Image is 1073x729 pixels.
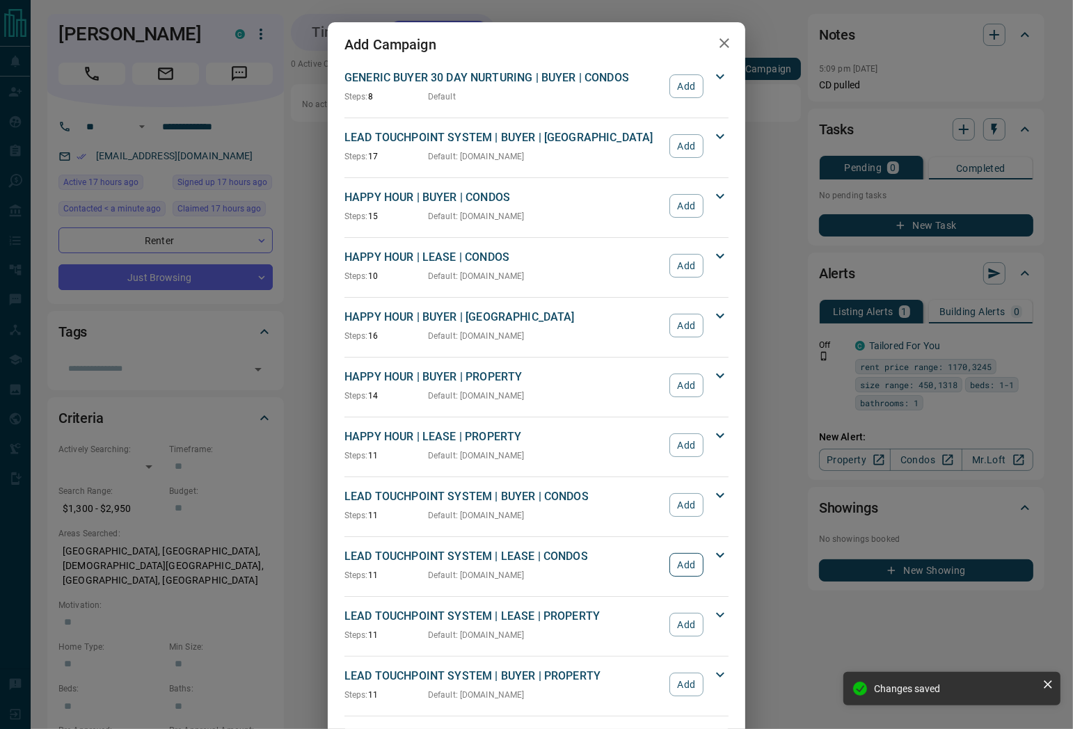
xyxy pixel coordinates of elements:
[344,570,368,580] span: Steps:
[669,613,704,636] button: Add
[344,511,368,520] span: Steps:
[428,270,525,282] p: Default : [DOMAIN_NAME]
[344,629,428,641] p: 11
[669,374,704,397] button: Add
[669,254,704,278] button: Add
[344,369,662,385] p: HAPPY HOUR | BUYER | PROPERTY
[669,194,704,218] button: Add
[344,189,662,206] p: HAPPY HOUR | BUYER | CONDOS
[874,683,1037,694] div: Changes saved
[344,309,662,326] p: HAPPY HOUR | BUYER | [GEOGRAPHIC_DATA]
[344,689,428,701] p: 11
[344,569,428,582] p: 11
[428,689,525,701] p: Default : [DOMAIN_NAME]
[669,134,704,158] button: Add
[344,67,729,106] div: GENERIC BUYER 30 DAY NURTURING | BUYER | CONDOSSteps:8DefaultAdd
[344,486,729,524] div: LEAD TOUCHPOINT SYSTEM | BUYER | CONDOSSteps:11Default: [DOMAIN_NAME]Add
[428,390,525,402] p: Default : [DOMAIN_NAME]
[344,451,368,460] span: Steps:
[669,314,704,337] button: Add
[344,605,729,644] div: LEAD TOUCHPOINT SYSTEM | LEASE | PROPERTYSteps:11Default: [DOMAIN_NAME]Add
[428,210,525,223] p: Default : [DOMAIN_NAME]
[344,70,662,86] p: GENERIC BUYER 30 DAY NURTURING | BUYER | CONDOS
[344,366,729,405] div: HAPPY HOUR | BUYER | PROPERTYSteps:14Default: [DOMAIN_NAME]Add
[344,92,368,102] span: Steps:
[344,186,729,225] div: HAPPY HOUR | BUYER | CONDOSSteps:15Default: [DOMAIN_NAME]Add
[344,271,368,281] span: Steps:
[344,211,368,221] span: Steps:
[669,74,704,98] button: Add
[344,509,428,522] p: 11
[344,548,662,565] p: LEAD TOUCHPOINT SYSTEM | LEASE | CONDOS
[344,249,662,266] p: HAPPY HOUR | LEASE | CONDOS
[428,509,525,522] p: Default : [DOMAIN_NAME]
[344,428,662,445] p: HAPPY HOUR | LEASE | PROPERTY
[669,493,704,517] button: Add
[344,210,428,223] p: 15
[428,449,525,462] p: Default : [DOMAIN_NAME]
[344,129,662,146] p: LEAD TOUCHPOINT SYSTEM | BUYER | [GEOGRAPHIC_DATA]
[344,331,368,341] span: Steps:
[428,90,456,103] p: Default
[428,150,525,163] p: Default : [DOMAIN_NAME]
[344,488,662,505] p: LEAD TOUCHPOINT SYSTEM | BUYER | CONDOS
[344,668,662,684] p: LEAD TOUCHPOINT SYSTEM | BUYER | PROPERTY
[344,391,368,401] span: Steps:
[344,665,729,704] div: LEAD TOUCHPOINT SYSTEM | BUYER | PROPERTYSteps:11Default: [DOMAIN_NAME]Add
[344,306,729,345] div: HAPPY HOUR | BUYER | [GEOGRAPHIC_DATA]Steps:16Default: [DOMAIN_NAME]Add
[669,433,704,457] button: Add
[344,390,428,402] p: 14
[344,426,729,465] div: HAPPY HOUR | LEASE | PROPERTYSteps:11Default: [DOMAIN_NAME]Add
[344,690,368,700] span: Steps:
[344,246,729,285] div: HAPPY HOUR | LEASE | CONDOSSteps:10Default: [DOMAIN_NAME]Add
[344,449,428,462] p: 11
[669,673,704,696] button: Add
[344,270,428,282] p: 10
[328,22,453,67] h2: Add Campaign
[344,90,428,103] p: 8
[428,330,525,342] p: Default : [DOMAIN_NAME]
[344,150,428,163] p: 17
[344,330,428,342] p: 16
[344,127,729,166] div: LEAD TOUCHPOINT SYSTEM | BUYER | [GEOGRAPHIC_DATA]Steps:17Default: [DOMAIN_NAME]Add
[344,630,368,640] span: Steps:
[344,545,729,584] div: LEAD TOUCHPOINT SYSTEM | LEASE | CONDOSSteps:11Default: [DOMAIN_NAME]Add
[428,629,525,641] p: Default : [DOMAIN_NAME]
[428,569,525,582] p: Default : [DOMAIN_NAME]
[344,152,368,161] span: Steps:
[669,553,704,577] button: Add
[344,608,662,625] p: LEAD TOUCHPOINT SYSTEM | LEASE | PROPERTY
